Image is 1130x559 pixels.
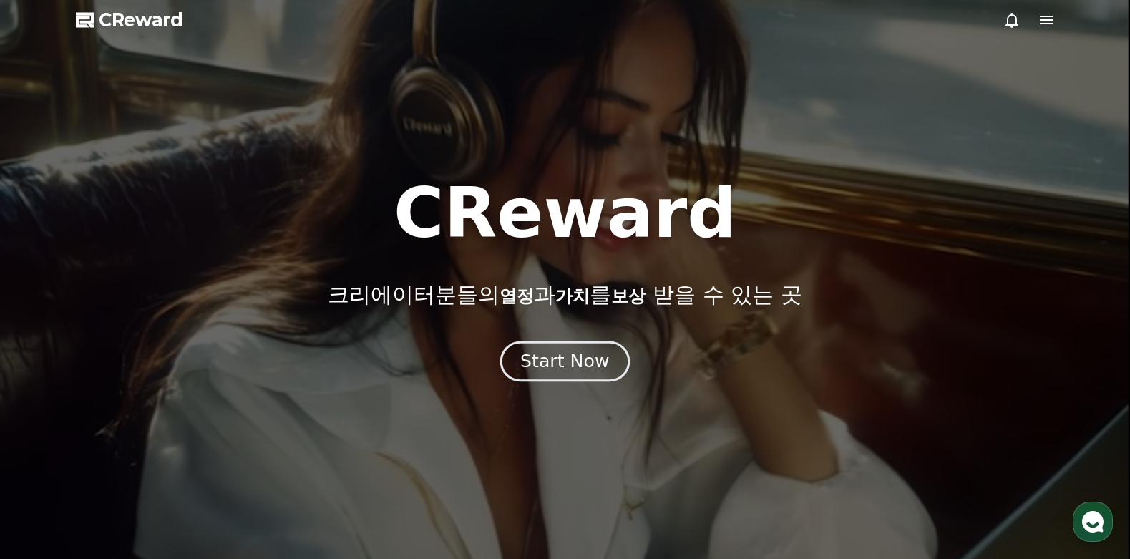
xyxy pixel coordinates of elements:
span: 가치 [555,286,590,306]
h1: CReward [394,179,736,248]
a: 대화 [94,440,185,476]
p: 크리에이터분들의 과 를 받을 수 있는 곳 [328,282,802,308]
span: 홈 [45,462,54,473]
button: Start Now [500,341,630,381]
a: 설정 [185,440,275,476]
span: 보상 [611,286,646,306]
a: CReward [76,9,183,31]
a: Start Now [503,356,627,370]
span: 열정 [500,286,534,306]
div: Start Now [520,349,609,374]
span: 설정 [221,462,238,473]
a: 홈 [4,440,94,476]
span: CReward [99,9,183,31]
span: 대화 [131,462,148,474]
